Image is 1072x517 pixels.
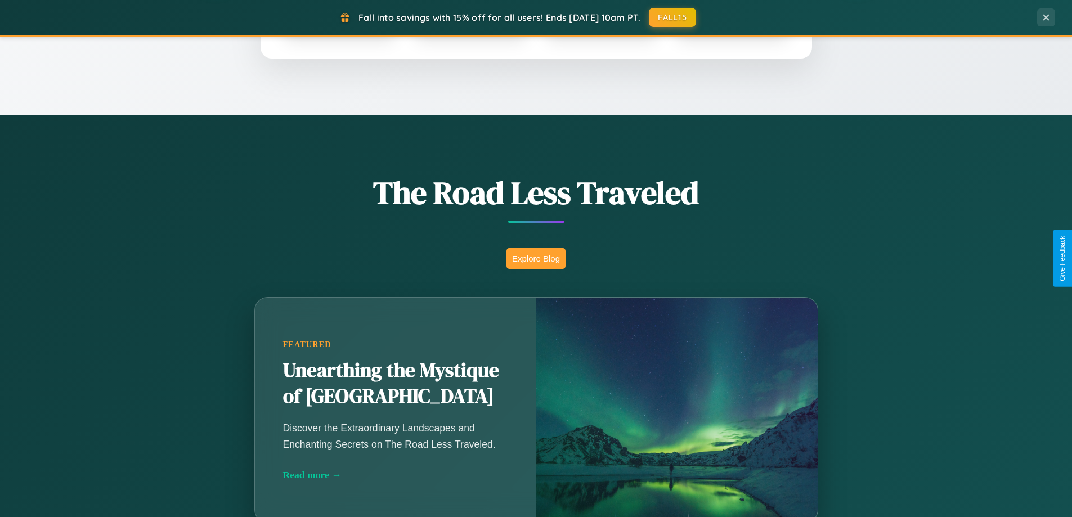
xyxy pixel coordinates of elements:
div: Featured [283,340,508,349]
button: FALL15 [649,8,696,27]
span: Fall into savings with 15% off for all users! Ends [DATE] 10am PT. [358,12,640,23]
h1: The Road Less Traveled [199,171,874,214]
div: Give Feedback [1058,236,1066,281]
h2: Unearthing the Mystique of [GEOGRAPHIC_DATA] [283,358,508,410]
p: Discover the Extraordinary Landscapes and Enchanting Secrets on The Road Less Traveled. [283,420,508,452]
div: Read more → [283,469,508,481]
button: Explore Blog [506,248,566,269]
